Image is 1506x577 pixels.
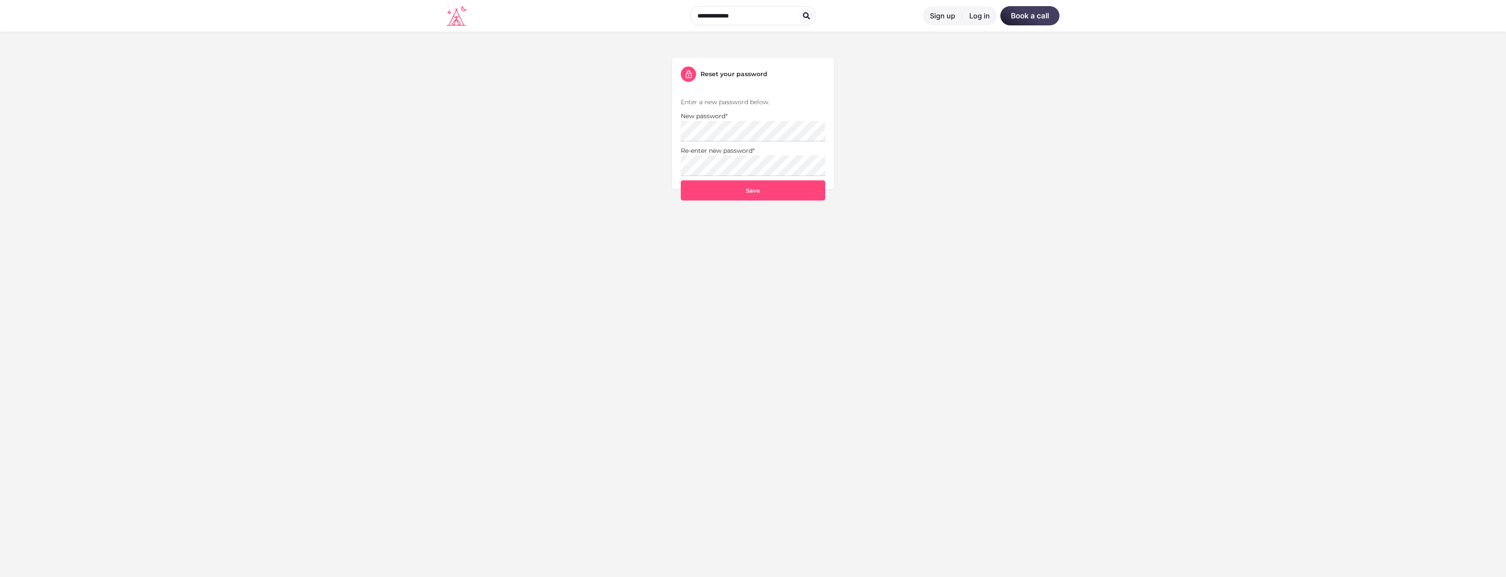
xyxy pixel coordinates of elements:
p: Enter a new password below. [681,97,825,107]
a: Book a call [1000,6,1059,25]
a: Sign up [923,6,962,25]
a: Log in [962,6,997,25]
h5: Reset your password [700,70,767,78]
label: New password [681,111,728,121]
button: Save [681,180,825,201]
label: Re-enter new password [681,146,755,155]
